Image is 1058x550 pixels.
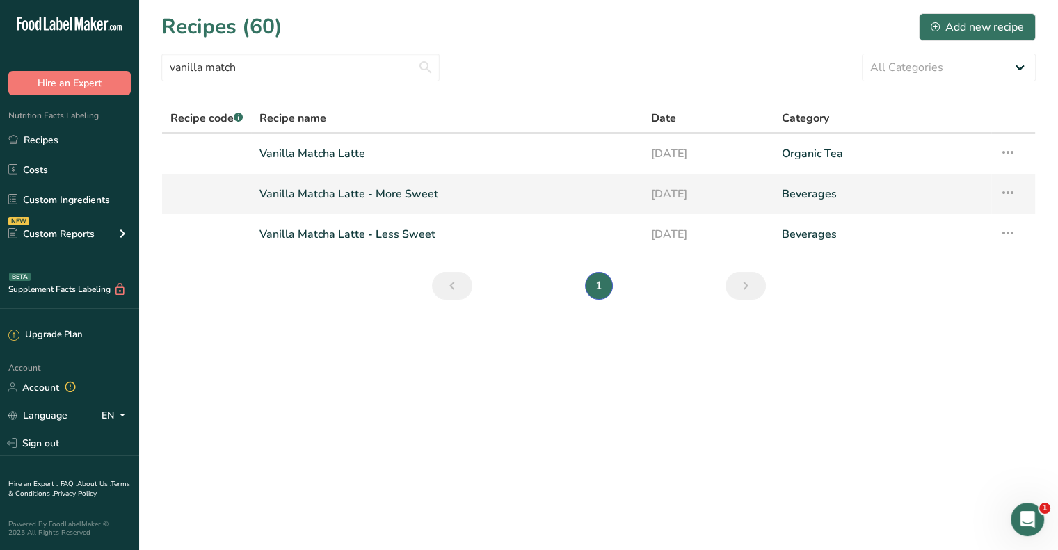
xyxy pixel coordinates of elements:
a: Beverages [782,179,983,209]
a: Hire an Expert . [8,479,58,489]
div: Add new recipe [931,19,1024,35]
input: Search for recipe [161,54,440,81]
a: Vanilla Matcha Latte - Less Sweet [259,220,634,249]
a: Beverages [782,220,983,249]
span: Recipe name [259,110,326,127]
div: Custom Reports [8,227,95,241]
div: BETA [9,273,31,281]
span: 1 [1039,503,1050,514]
div: Upgrade Plan [8,328,82,342]
a: Vanilla Matcha Latte [259,139,634,168]
a: Previous page [432,272,472,300]
iframe: Intercom live chat [1011,503,1044,536]
a: Vanilla Matcha Latte - More Sweet [259,179,634,209]
span: Recipe code [170,111,243,126]
a: Language [8,403,67,428]
a: [DATE] [651,139,765,168]
a: Organic Tea [782,139,983,168]
span: Date [651,110,676,127]
h1: Recipes (60) [161,11,282,42]
span: Category [782,110,829,127]
a: [DATE] [651,179,765,209]
button: Add new recipe [919,13,1036,41]
div: Powered By FoodLabelMaker © 2025 All Rights Reserved [8,520,131,537]
a: Privacy Policy [54,489,97,499]
a: Terms & Conditions . [8,479,130,499]
a: [DATE] [651,220,765,249]
button: Hire an Expert [8,71,131,95]
a: About Us . [77,479,111,489]
a: Next page [726,272,766,300]
a: FAQ . [61,479,77,489]
div: EN [102,407,131,423]
div: NEW [8,217,29,225]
